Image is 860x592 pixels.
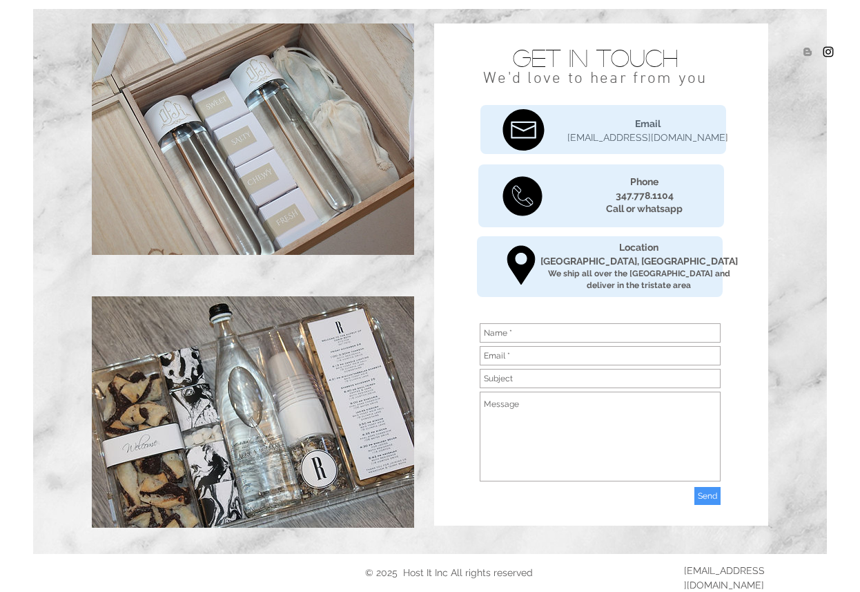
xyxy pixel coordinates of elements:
span: We'd love to hear from you [483,69,707,88]
span: Send [698,490,717,502]
span: Call or whatsapp [606,203,683,214]
span: Phone [630,176,658,187]
img: Blogger [801,45,814,59]
img: Hostess Tray [92,296,414,528]
img: Hostitny [821,45,835,59]
button: Send [694,487,721,505]
span: [GEOGRAPHIC_DATA], [GEOGRAPHIC_DATA] [540,256,738,267]
input: Email * [480,346,721,365]
a: [EMAIL_ADDRESS][DOMAIN_NAME] [684,565,765,590]
span: © 2025 Host It Inc All rights reserved [365,567,533,578]
span: We ship all over the [GEOGRAPHIC_DATA] and [548,269,730,278]
input: Name * [480,323,721,343]
span: Location [619,242,658,253]
img: IMG_8013.JPG [92,23,414,255]
span: deliver in the tristate area [587,280,691,290]
input: Subject [480,369,721,388]
span: GET IN TOUCH [513,46,678,69]
ul: Social Bar [801,45,835,59]
span: 347.778.1104 [616,190,674,201]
